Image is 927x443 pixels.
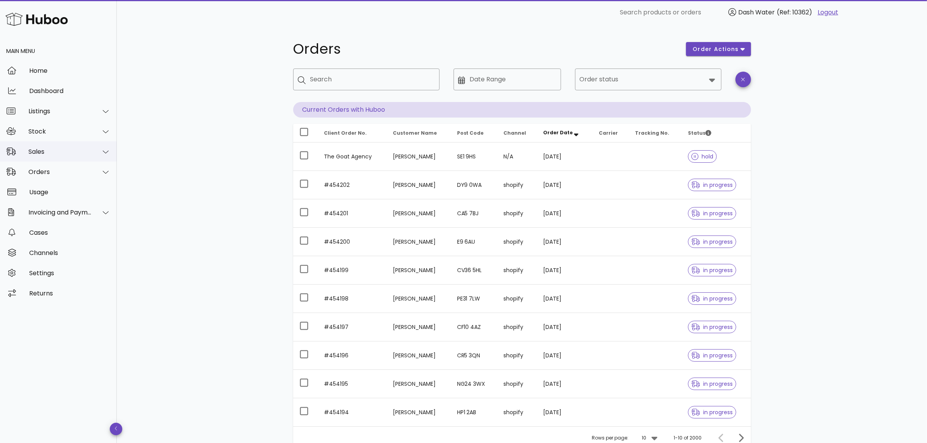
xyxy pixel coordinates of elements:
[674,434,702,441] div: 1-10 of 2000
[324,130,367,136] span: Client Order No.
[318,228,387,256] td: #454200
[691,381,733,387] span: in progress
[29,87,111,95] div: Dashboard
[635,130,669,136] span: Tracking No.
[497,341,537,370] td: shopify
[497,256,537,285] td: shopify
[318,370,387,398] td: #454195
[497,370,537,398] td: shopify
[451,370,497,398] td: NG24 3WX
[5,11,68,28] img: Huboo Logo
[642,434,647,441] div: 10
[29,188,111,196] div: Usage
[29,269,111,277] div: Settings
[451,171,497,199] td: DY9 0WA
[451,256,497,285] td: CV36 5HL
[537,256,593,285] td: [DATE]
[537,285,593,313] td: [DATE]
[537,398,593,426] td: [DATE]
[318,313,387,341] td: #454197
[29,67,111,74] div: Home
[451,313,497,341] td: CF10 4AZ
[537,341,593,370] td: [DATE]
[28,128,92,135] div: Stock
[393,130,437,136] span: Customer Name
[537,142,593,171] td: [DATE]
[387,142,451,171] td: [PERSON_NAME]
[387,171,451,199] td: [PERSON_NAME]
[451,124,497,142] th: Post Code
[318,171,387,199] td: #454202
[29,229,111,236] div: Cases
[318,285,387,313] td: #454198
[451,285,497,313] td: PE31 7LW
[599,130,618,136] span: Carrier
[293,42,677,56] h1: Orders
[451,228,497,256] td: E9 6AU
[629,124,682,142] th: Tracking No.
[497,398,537,426] td: shopify
[738,8,775,17] span: Dash Water
[497,313,537,341] td: shopify
[28,209,92,216] div: Invoicing and Payments
[688,130,711,136] span: Status
[691,182,733,188] span: in progress
[387,285,451,313] td: [PERSON_NAME]
[497,285,537,313] td: shopify
[497,228,537,256] td: shopify
[497,171,537,199] td: shopify
[387,228,451,256] td: [PERSON_NAME]
[318,256,387,285] td: #454199
[777,8,812,17] span: (Ref: 10362)
[537,313,593,341] td: [DATE]
[318,199,387,228] td: #454201
[537,199,593,228] td: [DATE]
[318,341,387,370] td: #454196
[451,142,497,171] td: SE1 9HS
[691,353,733,358] span: in progress
[575,69,721,90] div: Order status
[293,102,751,118] p: Current Orders with Huboo
[457,130,484,136] span: Post Code
[691,324,733,330] span: in progress
[537,370,593,398] td: [DATE]
[537,228,593,256] td: [DATE]
[28,107,92,115] div: Listings
[29,249,111,257] div: Channels
[29,290,111,297] div: Returns
[503,130,526,136] span: Channel
[691,239,733,244] span: in progress
[691,211,733,216] span: in progress
[387,341,451,370] td: [PERSON_NAME]
[451,199,497,228] td: CA5 7BJ
[537,124,593,142] th: Order Date: Sorted descending. Activate to remove sorting.
[593,124,629,142] th: Carrier
[543,129,573,136] span: Order Date
[691,154,713,159] span: hold
[387,199,451,228] td: [PERSON_NAME]
[28,168,92,176] div: Orders
[497,199,537,228] td: shopify
[318,124,387,142] th: Client Order No.
[387,313,451,341] td: [PERSON_NAME]
[818,8,838,17] a: Logout
[691,267,733,273] span: in progress
[318,398,387,426] td: #454194
[682,124,751,142] th: Status
[691,410,733,415] span: in progress
[387,256,451,285] td: [PERSON_NAME]
[451,398,497,426] td: HP1 2AB
[387,124,451,142] th: Customer Name
[318,142,387,171] td: The Goat Agency
[387,398,451,426] td: [PERSON_NAME]
[497,142,537,171] td: N/A
[497,124,537,142] th: Channel
[451,341,497,370] td: CR5 3QN
[537,171,593,199] td: [DATE]
[686,42,751,56] button: order actions
[387,370,451,398] td: [PERSON_NAME]
[692,45,739,53] span: order actions
[28,148,92,155] div: Sales
[691,296,733,301] span: in progress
